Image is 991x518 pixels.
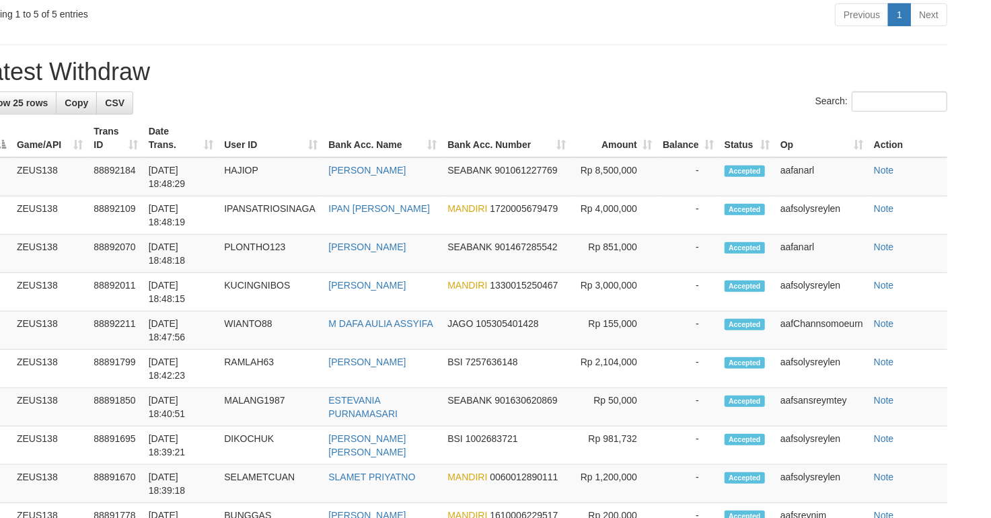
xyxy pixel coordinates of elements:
[874,242,894,252] a: Note
[571,157,657,196] td: Rp 8,500,000
[869,119,947,157] th: Action
[447,433,463,444] span: BSI
[219,196,323,235] td: IPANSATRIOSINAGA
[657,350,719,388] td: -
[571,235,657,273] td: Rp 851,000
[219,235,323,273] td: PLONTHO123
[88,465,143,503] td: 88891670
[571,465,657,503] td: Rp 1,200,000
[219,465,323,503] td: SELAMETCUAN
[571,196,657,235] td: Rp 4,000,000
[143,311,219,350] td: [DATE] 18:47:56
[725,357,765,369] span: Accepted
[328,318,433,329] a: M DAFA AULIA ASSYIFA
[447,242,492,252] span: SEABANK
[490,203,558,214] span: Copy 1720005679479 to clipboard
[56,91,97,114] a: Copy
[96,91,133,114] a: CSV
[815,91,947,112] label: Search:
[143,196,219,235] td: [DATE] 18:48:19
[219,119,323,157] th: User ID: activate to sort column ascending
[88,273,143,311] td: 88892011
[88,350,143,388] td: 88891799
[219,350,323,388] td: RAMLAH63
[571,311,657,350] td: Rp 155,000
[494,395,557,406] span: Copy 901630620869 to clipboard
[775,427,869,465] td: aafsolysreylen
[88,196,143,235] td: 88892109
[725,281,765,292] span: Accepted
[725,396,765,407] span: Accepted
[11,388,88,427] td: ZEUS138
[466,433,518,444] span: Copy 1002683721 to clipboard
[490,472,558,482] span: Copy 0060012890111 to clipboard
[852,91,947,112] input: Search:
[775,235,869,273] td: aafanarl
[874,433,894,444] a: Note
[447,318,473,329] span: JAGO
[11,119,88,157] th: Game/API: activate to sort column ascending
[725,165,765,177] span: Accepted
[143,235,219,273] td: [DATE] 18:48:18
[447,395,492,406] span: SEABANK
[105,98,124,108] span: CSV
[657,196,719,235] td: -
[219,427,323,465] td: DIKOCHUK
[494,165,557,176] span: Copy 901061227769 to clipboard
[447,357,463,367] span: BSI
[88,235,143,273] td: 88892070
[490,280,558,291] span: Copy 1330015250467 to clipboard
[447,203,487,214] span: MANDIRI
[11,427,88,465] td: ZEUS138
[11,273,88,311] td: ZEUS138
[11,350,88,388] td: ZEUS138
[657,157,719,196] td: -
[143,350,219,388] td: [DATE] 18:42:23
[874,203,894,214] a: Note
[143,119,219,157] th: Date Trans.: activate to sort column ascending
[219,157,323,196] td: HAJIOP
[447,280,487,291] span: MANDIRI
[143,157,219,196] td: [DATE] 18:48:29
[88,388,143,427] td: 88891850
[323,119,442,157] th: Bank Acc. Name: activate to sort column ascending
[143,273,219,311] td: [DATE] 18:48:15
[657,235,719,273] td: -
[775,465,869,503] td: aafsolysreylen
[571,427,657,465] td: Rp 981,732
[775,196,869,235] td: aafsolysreylen
[657,427,719,465] td: -
[442,119,571,157] th: Bank Acc. Number: activate to sort column ascending
[328,395,398,419] a: ESTEVANIA PURNAMASARI
[328,357,406,367] a: [PERSON_NAME]
[328,472,415,482] a: SLAMET PRIYATNO
[874,357,894,367] a: Note
[88,157,143,196] td: 88892184
[775,119,869,157] th: Op: activate to sort column ascending
[88,427,143,465] td: 88891695
[447,165,492,176] span: SEABANK
[571,119,657,157] th: Amount: activate to sort column ascending
[775,157,869,196] td: aafanarl
[476,318,538,329] span: Copy 105305401428 to clipboard
[657,119,719,157] th: Balance: activate to sort column ascending
[328,242,406,252] a: [PERSON_NAME]
[874,472,894,482] a: Note
[725,434,765,445] span: Accepted
[219,311,323,350] td: WIANTO88
[719,119,775,157] th: Status: activate to sort column ascending
[657,311,719,350] td: -
[447,472,487,482] span: MANDIRI
[88,311,143,350] td: 88892211
[11,157,88,196] td: ZEUS138
[725,472,765,484] span: Accepted
[571,350,657,388] td: Rp 2,104,000
[143,427,219,465] td: [DATE] 18:39:21
[725,319,765,330] span: Accepted
[874,280,894,291] a: Note
[466,357,518,367] span: Copy 7257636148 to clipboard
[11,196,88,235] td: ZEUS138
[775,388,869,427] td: aafsansreymtey
[725,242,765,254] span: Accepted
[775,350,869,388] td: aafsolysreylen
